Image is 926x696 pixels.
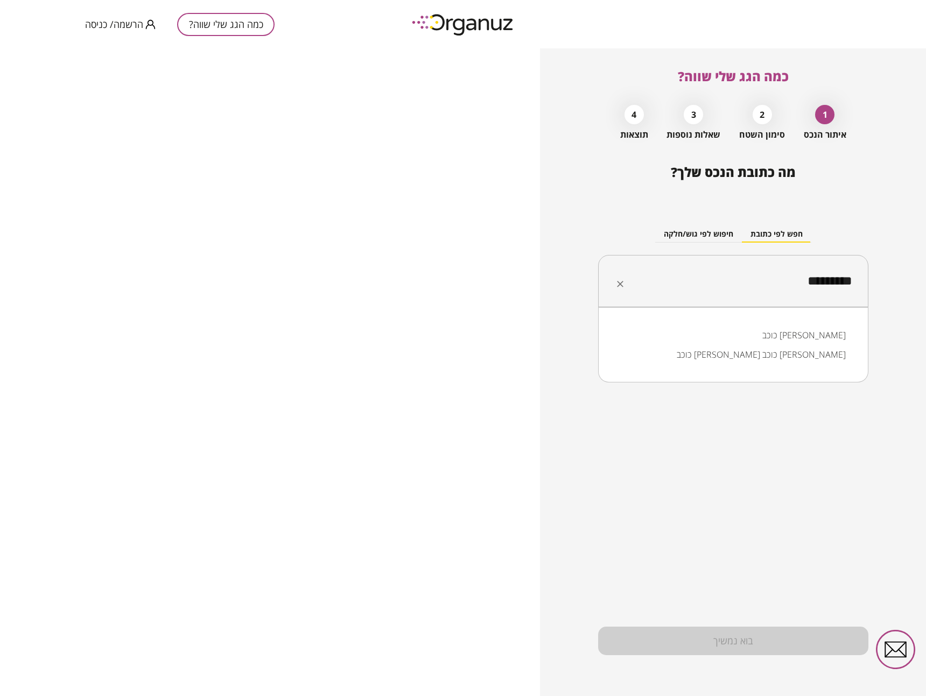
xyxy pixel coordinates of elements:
[625,105,644,124] div: 4
[742,226,811,243] button: חפש לפי כתובת
[177,13,275,36] button: כמה הגג שלי שווה?
[671,163,796,181] span: מה כתובת הנכס שלך?
[753,105,772,124] div: 2
[620,130,648,140] span: תוצאות
[85,18,156,31] button: הרשמה/ כניסה
[684,105,703,124] div: 3
[612,325,854,345] li: כוכב [PERSON_NAME]
[404,10,523,39] img: logo
[739,130,785,140] span: סימון השטח
[815,105,834,124] div: 1
[612,345,854,364] li: כוכב [PERSON_NAME] כוכב [PERSON_NAME]
[667,130,720,140] span: שאלות נוספות
[678,67,789,85] span: כמה הגג שלי שווה?
[613,276,628,292] button: Clear
[85,19,143,30] span: הרשמה/ כניסה
[655,226,742,243] button: חיפוש לפי גוש/חלקה
[804,130,846,140] span: איתור הנכס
